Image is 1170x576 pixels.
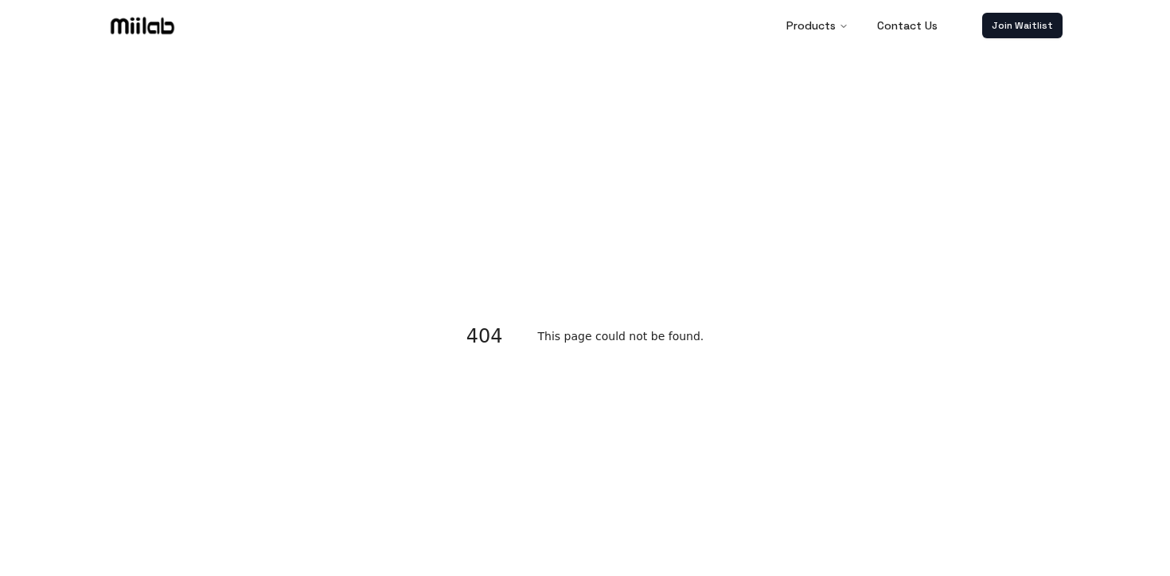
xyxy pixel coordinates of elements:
[466,317,522,355] h1: 404
[107,14,177,37] img: Logo
[982,13,1063,38] a: Join Waitlist
[864,10,950,41] a: Contact Us
[774,10,950,41] nav: Main
[774,10,861,41] button: Products
[538,325,704,347] h2: This page could not be found .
